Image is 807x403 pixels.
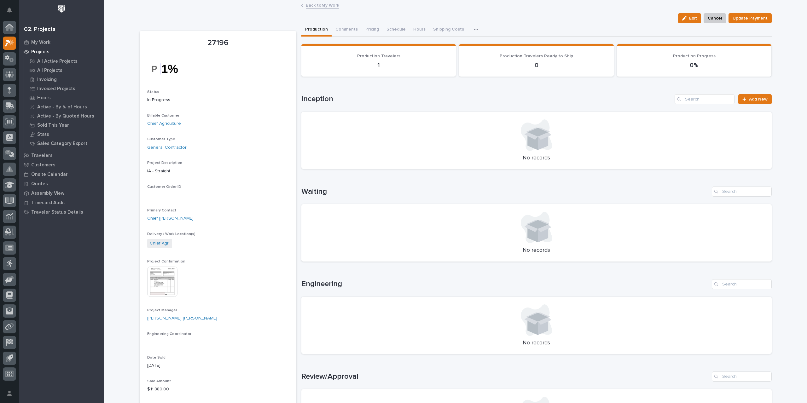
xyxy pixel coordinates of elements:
span: Primary Contact [147,209,176,212]
p: All Active Projects [37,59,78,64]
p: Timecard Audit [31,200,65,206]
img: etlwtRKkAgCW6f_w-lKB4cWjXvXSaEVOnI61FQlPiII [147,58,194,80]
p: 0% [624,61,764,69]
input: Search [712,187,772,197]
p: In Progress [147,97,289,103]
span: Sale Amount [147,379,171,383]
p: - [147,192,289,198]
span: Delivery / Work Location(s) [147,232,195,236]
p: No records [309,247,764,254]
p: 1 [309,61,449,69]
a: Back toMy Work [306,1,339,9]
p: - [147,339,289,345]
p: $ 11,880.00 [147,386,289,393]
span: Project Manager [147,308,177,312]
a: Chief Agri [150,240,170,247]
a: Sold This Year [24,121,104,130]
a: Timecard Audit [19,198,104,207]
span: Engineering Coordinator [147,332,191,336]
p: Onsite Calendar [31,172,68,177]
span: Production Progress [673,54,716,58]
p: Travelers [31,153,53,158]
p: No records [309,340,764,347]
a: Add New [738,94,771,104]
a: Assembly View [19,188,104,198]
p: 27196 [147,38,289,48]
a: Onsite Calendar [19,170,104,179]
a: Invoicing [24,75,104,84]
p: Invoicing [37,77,57,83]
p: Stats [37,132,49,137]
p: Projects [31,49,49,55]
button: Shipping Costs [429,23,468,37]
a: Customers [19,160,104,170]
h1: Engineering [301,279,709,289]
a: My Work [19,37,104,47]
span: Project Confirmation [147,260,185,263]
button: Cancel [704,13,726,23]
span: Customer Type [147,137,175,141]
span: Cancel [708,14,722,22]
p: Sold This Year [37,123,69,128]
a: Stats [24,130,104,139]
button: Pricing [362,23,383,37]
span: Project Description [147,161,182,165]
a: Traveler Status Details [19,207,104,217]
span: Billable Customer [147,114,179,118]
p: My Work [31,40,50,45]
div: Notifications [8,8,16,18]
p: Quotes [31,181,48,187]
a: Projects [19,47,104,56]
span: Date Sold [147,356,165,360]
p: Sales Category Export [37,141,87,147]
button: Update Payment [729,13,772,23]
button: Schedule [383,23,409,37]
p: Assembly View [31,191,64,196]
p: Active - By % of Hours [37,104,87,110]
span: Status [147,90,159,94]
a: Chief [PERSON_NAME] [147,215,194,222]
p: Hours [37,95,51,101]
a: [PERSON_NAME] [PERSON_NAME] [147,315,217,322]
button: Notifications [3,4,16,17]
a: Travelers [19,151,104,160]
input: Search [675,94,734,104]
p: [DATE] [147,362,289,369]
p: Active - By Quoted Hours [37,113,94,119]
h1: Review/Approval [301,372,709,381]
a: Sales Category Export [24,139,104,148]
div: 02. Projects [24,26,55,33]
input: Search [712,279,772,289]
a: General Contractor [147,144,187,151]
button: Production [301,23,332,37]
a: All Projects [24,66,104,75]
p: Customers [31,162,55,168]
button: Comments [332,23,362,37]
span: Edit [689,15,697,21]
a: Active - By Quoted Hours [24,112,104,120]
p: All Projects [37,68,62,73]
span: Production Travelers [357,54,400,58]
span: Production Travelers Ready to Ship [500,54,573,58]
p: Traveler Status Details [31,210,83,215]
a: Quotes [19,179,104,188]
a: All Active Projects [24,57,104,66]
p: Invoiced Projects [37,86,75,92]
a: Hours [24,93,104,102]
h1: Inception [301,95,672,104]
span: Customer Order ID [147,185,181,189]
a: Active - By % of Hours [24,102,104,111]
img: Workspace Logo [56,3,67,15]
p: 0 [467,61,606,69]
span: Add New [749,97,768,101]
p: IA - Straight [147,168,289,175]
button: Edit [678,13,701,23]
a: Invoiced Projects [24,84,104,93]
input: Search [712,371,772,382]
h1: Waiting [301,187,709,196]
button: Hours [409,23,429,37]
